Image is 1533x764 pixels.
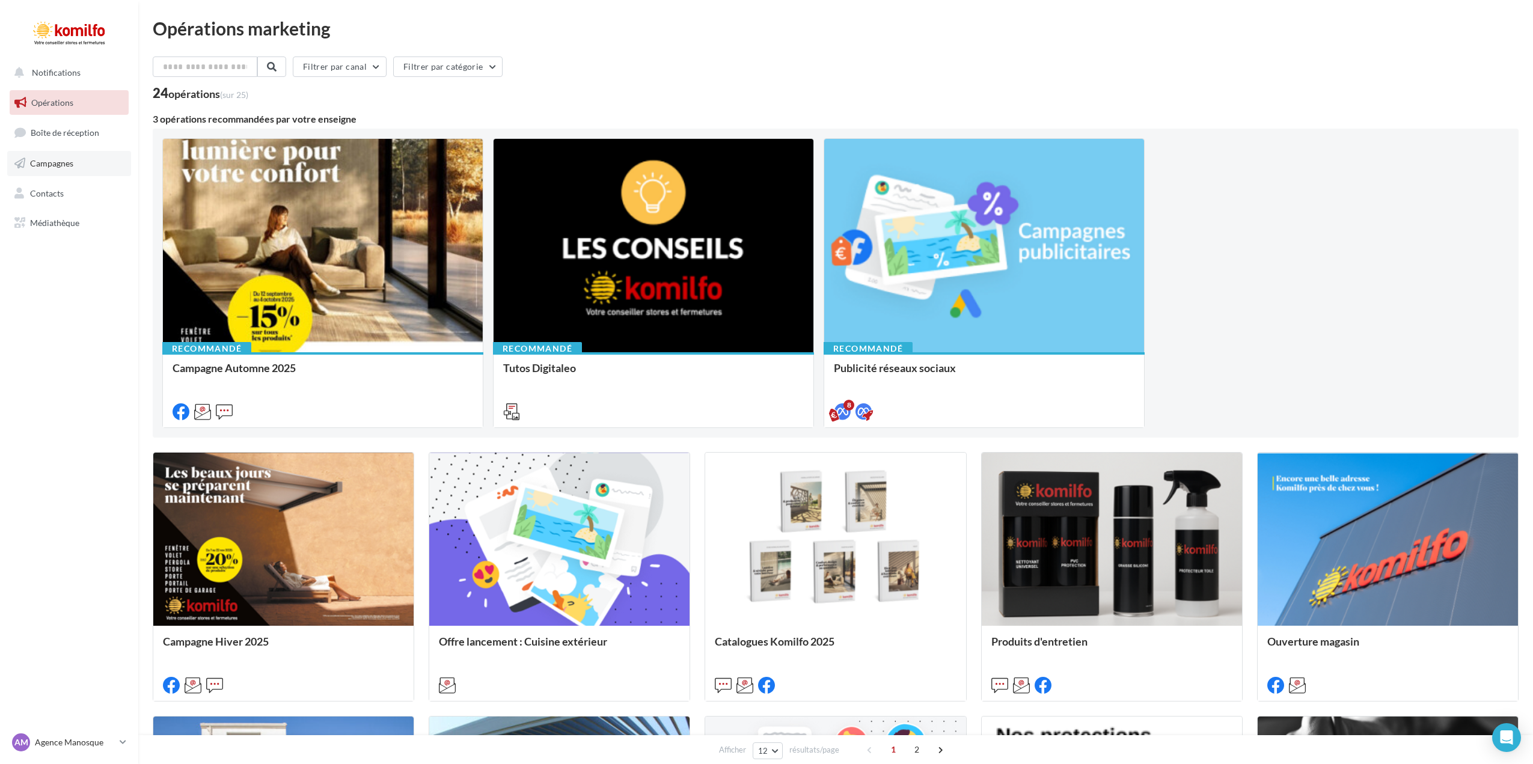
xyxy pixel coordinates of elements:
[7,90,131,115] a: Opérations
[168,88,248,99] div: opérations
[31,97,73,108] span: Opérations
[393,57,503,77] button: Filtrer par catégorie
[162,342,251,355] div: Recommandé
[7,210,131,236] a: Médiathèque
[789,744,839,756] span: résultats/page
[10,731,129,754] a: AM Agence Manosque
[7,120,131,145] a: Boîte de réception
[153,87,248,100] div: 24
[7,60,126,85] button: Notifications
[31,127,99,138] span: Boîte de réception
[32,67,81,78] span: Notifications
[153,114,1519,124] div: 3 opérations recommandées par votre enseigne
[439,635,680,659] div: Offre lancement : Cuisine extérieur
[834,362,1134,386] div: Publicité réseaux sociaux
[163,635,404,659] div: Campagne Hiver 2025
[30,158,73,168] span: Campagnes
[843,400,854,411] div: 8
[991,635,1232,659] div: Produits d'entretien
[884,740,903,759] span: 1
[153,19,1519,37] div: Opérations marketing
[220,90,248,100] span: (sur 25)
[493,342,582,355] div: Recommandé
[719,744,746,756] span: Afficher
[30,218,79,228] span: Médiathèque
[173,362,473,386] div: Campagne Automne 2025
[7,181,131,206] a: Contacts
[7,151,131,176] a: Campagnes
[35,736,115,748] p: Agence Manosque
[14,736,28,748] span: AM
[293,57,387,77] button: Filtrer par canal
[30,188,64,198] span: Contacts
[753,742,783,759] button: 12
[824,342,913,355] div: Recommandé
[715,635,956,659] div: Catalogues Komilfo 2025
[1492,723,1521,752] div: Open Intercom Messenger
[758,746,768,756] span: 12
[1267,635,1508,659] div: Ouverture magasin
[907,740,926,759] span: 2
[503,362,804,386] div: Tutos Digitaleo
